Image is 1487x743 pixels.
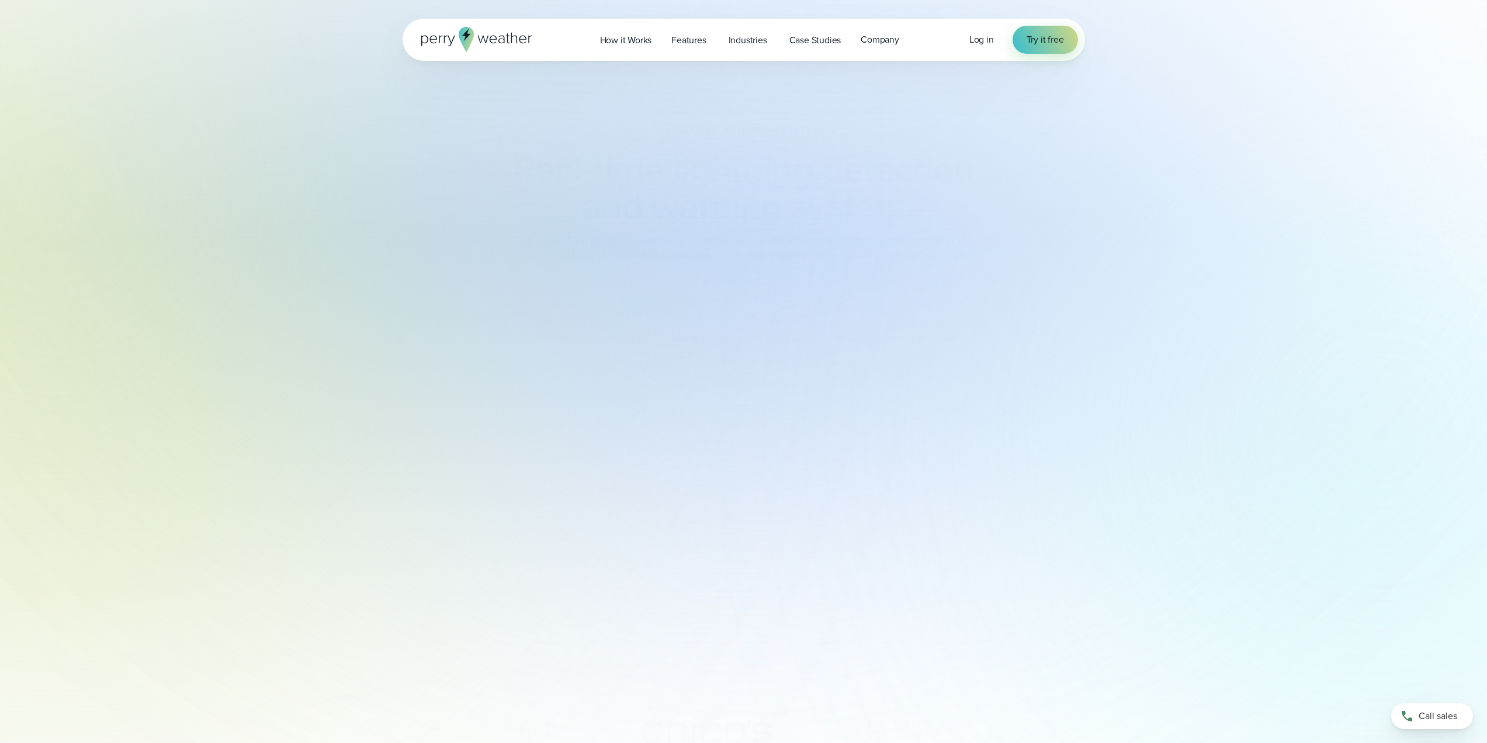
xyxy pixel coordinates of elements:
[671,33,706,47] span: Features
[729,33,767,47] span: Industries
[969,33,994,46] span: Log in
[969,33,994,47] a: Log in
[1013,26,1078,54] a: Try it free
[861,33,899,47] span: Company
[1391,703,1473,729] a: Call sales
[1027,33,1064,47] span: Try it free
[590,28,662,52] a: How it Works
[779,28,851,52] a: Case Studies
[789,33,841,47] span: Case Studies
[600,33,652,47] span: How it Works
[1419,709,1457,723] span: Call sales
